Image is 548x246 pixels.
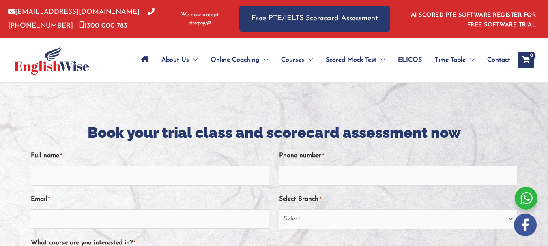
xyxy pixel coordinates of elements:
a: [PHONE_NUMBER] [8,9,155,29]
aside: Header Widget 1 [406,6,540,32]
a: 1300 000 783 [79,22,127,29]
h2: Book your trial class and scorecard assessment now [31,123,518,142]
a: Time TableMenu Toggle [428,46,481,74]
img: white-facebook.png [514,214,537,236]
a: Scored Mock TestMenu Toggle [319,46,391,74]
img: cropped-ew-logo [14,45,89,75]
a: ELICOS [391,46,428,74]
a: AI SCORED PTE SOFTWARE REGISTER FOR FREE SOFTWARE TRIAL [411,12,536,28]
a: About UsMenu Toggle [155,46,204,74]
span: Time Table [435,46,466,74]
span: Courses [281,46,304,74]
span: Menu Toggle [304,46,313,74]
label: Email [31,193,50,206]
span: Menu Toggle [376,46,385,74]
a: Free PTE/IELTS Scorecard Assessment [239,6,390,32]
a: View Shopping Cart, empty [518,52,534,68]
nav: Site Navigation: Main Menu [135,46,510,74]
label: Phone number [279,149,324,163]
label: Select Branch [279,193,321,206]
span: Scored Mock Test [326,46,376,74]
span: Menu Toggle [260,46,268,74]
span: Online Coaching [211,46,260,74]
img: Afterpay-Logo [189,21,211,26]
span: Menu Toggle [466,46,474,74]
span: Menu Toggle [189,46,198,74]
span: We now accept [181,11,219,19]
label: Full name [31,149,62,163]
span: About Us [161,46,189,74]
a: Online CoachingMenu Toggle [204,46,275,74]
a: [EMAIL_ADDRESS][DOMAIN_NAME] [8,9,140,15]
span: ELICOS [398,46,422,74]
a: Contact [481,46,510,74]
span: Contact [487,46,510,74]
a: CoursesMenu Toggle [275,46,319,74]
